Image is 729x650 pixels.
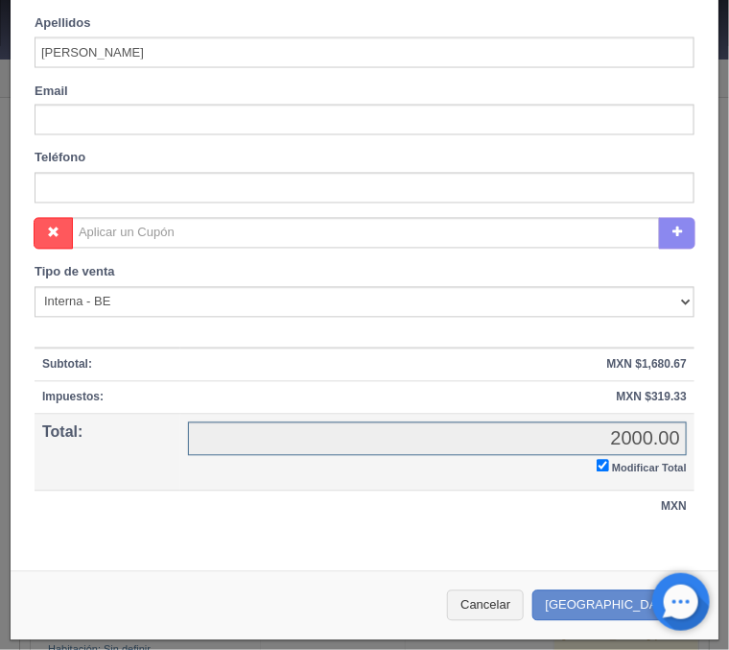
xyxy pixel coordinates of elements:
strong: MXN $319.33 [617,391,687,404]
th: Impuestos: [35,382,180,415]
label: Apellidos [35,14,91,33]
small: Modificar Total [612,463,687,474]
strong: MXN [661,500,687,514]
label: Email [35,83,68,101]
input: Modificar Total [597,460,609,472]
label: Teléfono [35,150,85,168]
strong: MXN $1,680.67 [607,358,687,372]
input: Aplicar un Cupón [72,218,660,249]
th: Subtotal: [35,349,180,382]
th: Total: [35,415,180,492]
button: Cancelar [447,590,524,622]
button: [GEOGRAPHIC_DATA] [532,590,699,622]
label: Tipo de venta [35,264,115,282]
